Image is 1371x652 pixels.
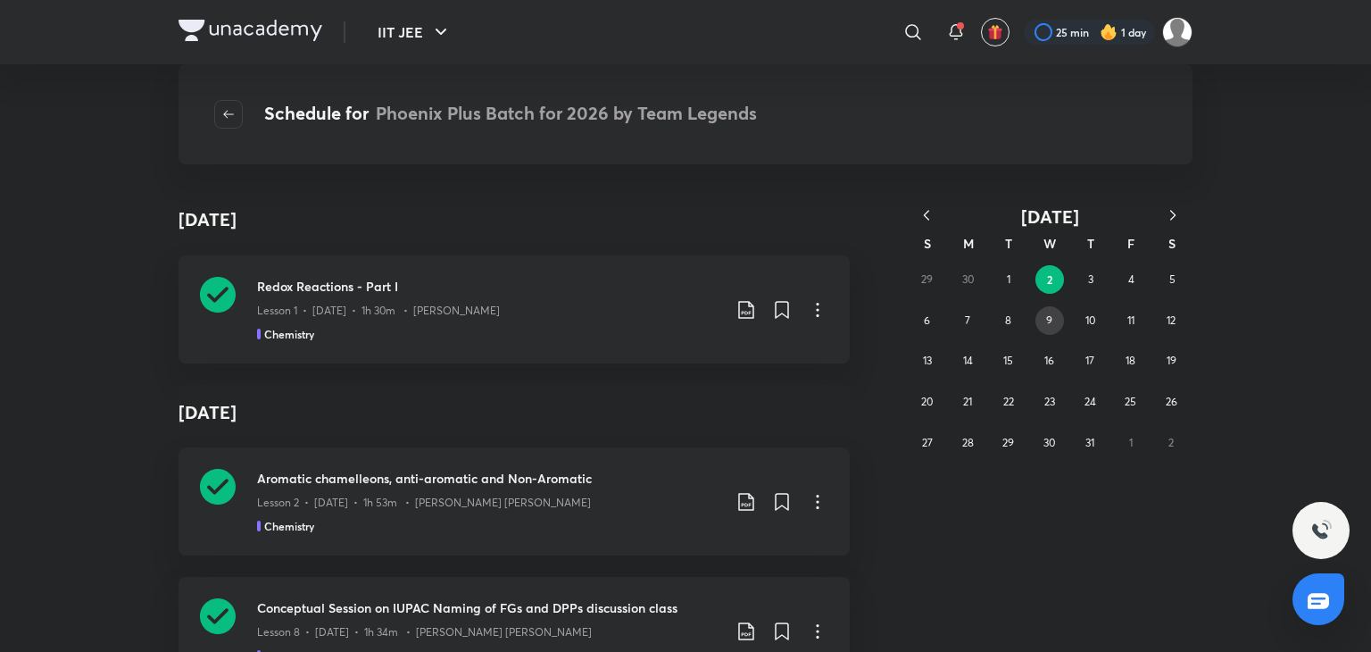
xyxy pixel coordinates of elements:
[257,624,592,640] p: Lesson 8 • [DATE] • 1h 34m • [PERSON_NAME] [PERSON_NAME]
[994,429,1023,457] button: July 29, 2025
[1076,388,1104,416] button: July 24, 2025
[953,429,982,457] button: July 28, 2025
[1125,395,1136,408] abbr: July 25, 2025
[1021,205,1079,229] span: [DATE]
[913,347,942,375] button: July 13, 2025
[179,447,850,556] a: Aromatic chamelleons, anti-aromatic and Non-AromaticLesson 2 • [DATE] • 1h 53m • [PERSON_NAME] [P...
[994,306,1023,335] button: July 8, 2025
[1035,265,1064,294] button: July 2, 2025
[264,518,314,534] h5: Chemistry
[257,495,591,511] p: Lesson 2 • [DATE] • 1h 53m • [PERSON_NAME] [PERSON_NAME]
[1088,272,1093,286] abbr: July 3, 2025
[946,205,1153,228] button: [DATE]
[1084,395,1096,408] abbr: July 24, 2025
[1044,395,1055,408] abbr: July 23, 2025
[953,306,982,335] button: July 7, 2025
[1310,520,1332,541] img: ttu
[1076,306,1104,335] button: July 10, 2025
[1002,436,1014,449] abbr: July 29, 2025
[953,388,982,416] button: July 21, 2025
[1085,354,1094,367] abbr: July 17, 2025
[1076,429,1104,457] button: July 31, 2025
[1126,354,1135,367] abbr: July 18, 2025
[1076,347,1104,375] button: July 17, 2025
[179,206,237,233] h4: [DATE]
[924,235,931,252] abbr: Sunday
[1044,354,1054,367] abbr: July 16, 2025
[953,347,982,375] button: July 14, 2025
[1168,235,1176,252] abbr: Saturday
[963,354,973,367] abbr: July 14, 2025
[1003,354,1013,367] abbr: July 15, 2025
[257,469,721,488] h3: Aromatic chamelleons, anti-aromatic and Non-Aromatic
[1128,272,1134,286] abbr: July 4, 2025
[965,313,970,327] abbr: July 7, 2025
[922,436,933,449] abbr: July 27, 2025
[962,436,974,449] abbr: July 28, 2025
[1157,306,1185,335] button: July 12, 2025
[1167,354,1176,367] abbr: July 19, 2025
[376,101,757,125] span: Phoenix Plus Batch for 2026 by Team Legends
[924,313,930,327] abbr: July 6, 2025
[994,388,1023,416] button: July 22, 2025
[987,24,1003,40] img: avatar
[1118,265,1146,294] button: July 4, 2025
[1085,436,1094,449] abbr: July 31, 2025
[1157,347,1185,375] button: July 19, 2025
[994,265,1023,294] button: July 1, 2025
[913,429,942,457] button: July 27, 2025
[1167,313,1176,327] abbr: July 12, 2025
[264,100,757,129] h4: Schedule for
[1003,395,1014,408] abbr: July 22, 2025
[1005,313,1011,327] abbr: July 8, 2025
[1035,388,1064,416] button: July 23, 2025
[179,20,322,46] a: Company Logo
[367,14,462,50] button: IIT JEE
[1076,265,1105,294] button: July 3, 2025
[1157,388,1185,416] button: July 26, 2025
[1162,17,1192,47] img: Shreyas Bhanu
[257,303,500,319] p: Lesson 1 • [DATE] • 1h 30m • [PERSON_NAME]
[1117,347,1145,375] button: July 18, 2025
[1127,313,1134,327] abbr: July 11, 2025
[1005,235,1012,252] abbr: Tuesday
[1117,306,1145,335] button: July 11, 2025
[264,326,314,342] h5: Chemistry
[913,388,942,416] button: July 20, 2025
[913,306,942,335] button: July 6, 2025
[963,395,972,408] abbr: July 21, 2025
[921,395,933,408] abbr: July 20, 2025
[1047,272,1052,287] abbr: July 2, 2025
[1035,429,1064,457] button: July 30, 2025
[1127,235,1134,252] abbr: Friday
[963,235,974,252] abbr: Monday
[179,20,322,41] img: Company Logo
[257,598,721,617] h3: Conceptual Session on IUPAC Naming of FGs and DPPs discussion class
[179,255,850,364] a: Redox Reactions - Part ILesson 1 • [DATE] • 1h 30m • [PERSON_NAME]Chemistry
[1085,313,1095,327] abbr: July 10, 2025
[257,277,721,296] h3: Redox Reactions - Part I
[1043,436,1055,449] abbr: July 30, 2025
[994,347,1023,375] button: July 15, 2025
[1087,235,1094,252] abbr: Thursday
[179,385,850,440] h4: [DATE]
[1166,395,1177,408] abbr: July 26, 2025
[1100,23,1118,41] img: streak
[1035,306,1064,335] button: July 9, 2025
[1046,313,1052,327] abbr: July 9, 2025
[1158,265,1186,294] button: July 5, 2025
[1043,235,1056,252] abbr: Wednesday
[923,354,932,367] abbr: July 13, 2025
[1007,272,1010,286] abbr: July 1, 2025
[981,18,1010,46] button: avatar
[1117,388,1145,416] button: July 25, 2025
[1169,272,1176,286] abbr: July 5, 2025
[1035,347,1064,375] button: July 16, 2025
